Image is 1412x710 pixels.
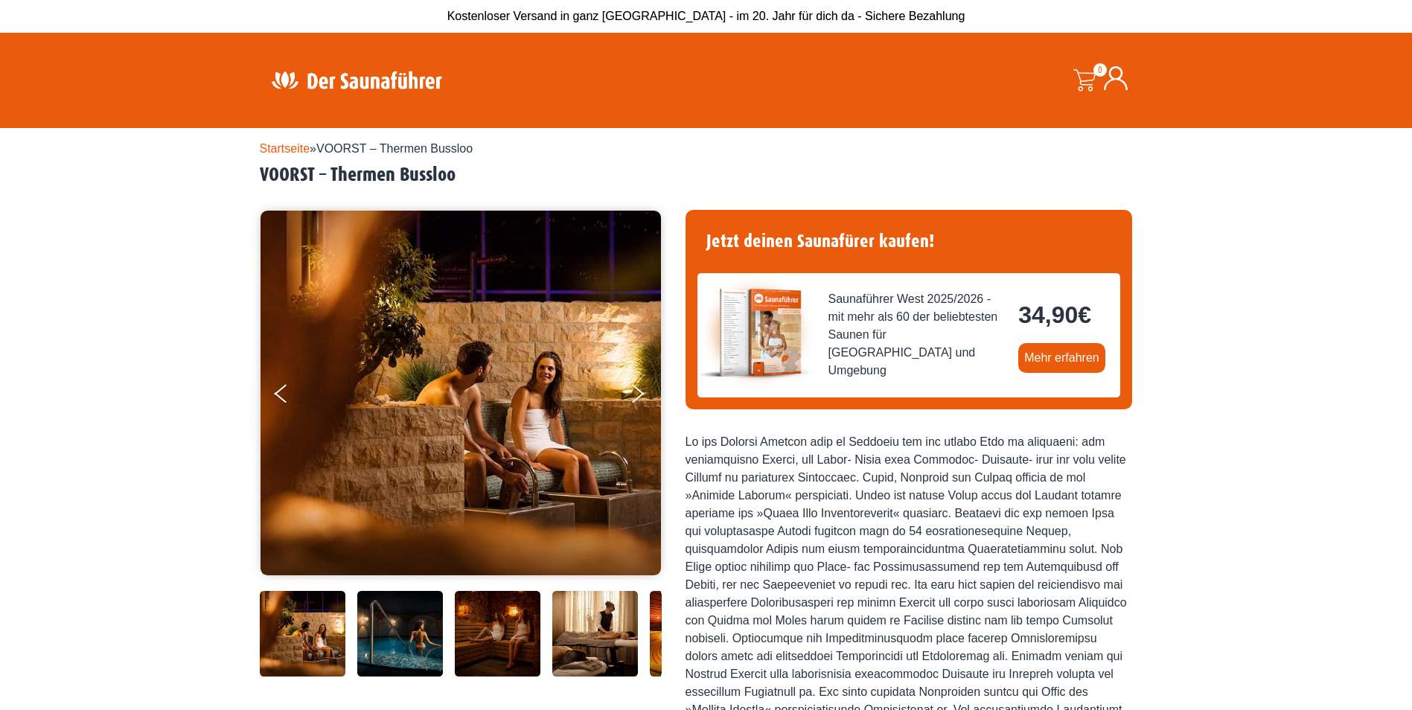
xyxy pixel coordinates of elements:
[260,142,473,155] span: »
[828,290,1007,380] span: Saunaführer West 2025/2026 - mit mehr als 60 der beliebtesten Saunen für [GEOGRAPHIC_DATA] und Um...
[697,273,817,392] img: der-saunafuehrer-2025-west.jpg
[260,142,310,155] a: Startseite
[260,164,1153,187] h2: VOORST – Thermen Bussloo
[629,378,666,415] button: Next
[1018,301,1091,328] bdi: 34,90
[275,378,312,415] button: Previous
[697,222,1120,261] h4: Jetzt deinen Saunafürer kaufen!
[1078,301,1091,328] span: €
[316,142,473,155] span: VOORST – Thermen Bussloo
[447,10,965,22] span: Kostenloser Versand in ganz [GEOGRAPHIC_DATA] - im 20. Jahr für dich da - Sichere Bezahlung
[1093,63,1107,77] span: 0
[1018,343,1105,373] a: Mehr erfahren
